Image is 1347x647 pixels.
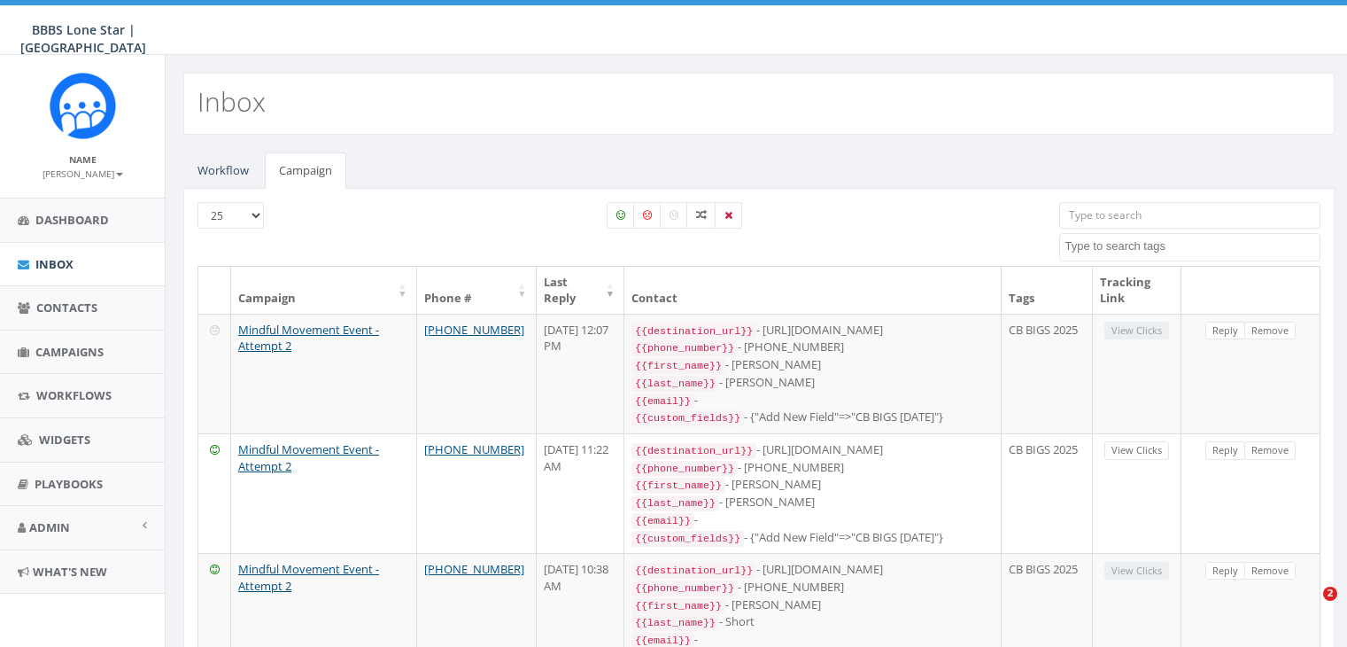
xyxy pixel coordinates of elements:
[238,441,379,474] a: Mindful Movement Event - Attempt 2
[631,392,994,409] div: -
[631,340,738,356] code: {{phone_number}}
[537,314,624,433] td: [DATE] 12:07 PM
[35,476,103,492] span: Playbooks
[631,495,719,511] code: {{last_name}}
[631,494,994,511] div: - [PERSON_NAME]
[631,529,994,547] div: - {"Add New Field"=>"CB BIGS [DATE]"}
[631,615,719,631] code: {{last_name}}
[631,476,994,494] div: - [PERSON_NAME]
[197,87,266,116] h2: Inbox
[631,531,744,547] code: {{custom_fields}}
[631,358,725,374] code: {{first_name}}
[631,461,738,477] code: {{phone_number}}
[43,165,123,181] a: [PERSON_NAME]
[607,202,635,229] label: Positive
[29,519,70,535] span: Admin
[1093,267,1181,314] th: Tracking Link
[631,339,994,356] div: - [PHONE_NUMBER]
[231,267,417,314] th: Campaign: activate to sort column ascending
[1205,322,1245,340] a: Reply
[424,322,524,338] a: [PHONE_NUMBER]
[631,581,738,596] code: {{phone_number}}
[537,267,624,314] th: Last Reply: activate to sort column ascending
[1104,441,1169,460] a: View Clicks
[631,563,756,579] code: {{destination_url}}
[631,511,994,529] div: -
[69,153,97,166] small: Name
[633,202,662,229] label: Negative
[624,267,1002,314] th: Contact
[631,598,725,614] code: {{first_name}}
[424,561,524,577] a: [PHONE_NUMBER]
[537,433,624,553] td: [DATE] 11:22 AM
[1205,441,1245,460] a: Reply
[1323,587,1337,601] span: 2
[715,202,742,229] label: Removed
[631,441,994,459] div: - [URL][DOMAIN_NAME]
[1244,441,1296,460] a: Remove
[1002,433,1093,553] td: CB BIGS 2025
[1244,322,1296,340] a: Remove
[265,152,346,189] a: Campaign
[20,21,146,56] span: BBBS Lone Star | [GEOGRAPHIC_DATA]
[1244,562,1296,581] a: Remove
[1287,587,1329,629] iframe: Intercom live chat
[631,596,994,614] div: - [PERSON_NAME]
[36,387,112,403] span: Workflows
[33,564,107,580] span: What's New
[50,73,116,139] img: Rally_Corp_Icon.png
[183,152,263,189] a: Workflow
[424,441,524,457] a: [PHONE_NUMBER]
[631,561,994,579] div: - [URL][DOMAIN_NAME]
[631,376,719,392] code: {{last_name}}
[631,374,994,392] div: - [PERSON_NAME]
[35,344,104,360] span: Campaigns
[631,322,994,339] div: - [URL][DOMAIN_NAME]
[1059,202,1320,229] input: Type to search
[35,212,109,228] span: Dashboard
[631,409,994,426] div: - {"Add New Field"=>"CB BIGS [DATE]"}
[631,613,994,631] div: - Short
[238,561,379,594] a: Mindful Movement Event - Attempt 2
[39,432,90,448] span: Widgets
[417,267,537,314] th: Phone #: activate to sort column ascending
[1064,238,1320,254] textarea: Search
[1002,314,1093,433] td: CB BIGS 2025
[1205,562,1245,581] a: Reply
[238,322,379,355] a: Mindful Movement Event - Attempt 2
[686,202,716,229] label: Mixed
[631,579,994,596] div: - [PHONE_NUMBER]
[631,459,994,477] div: - [PHONE_NUMBER]
[631,513,694,529] code: {{email}}
[43,168,123,180] small: [PERSON_NAME]
[631,323,756,339] code: {{destination_url}}
[631,356,994,374] div: - [PERSON_NAME]
[631,478,725,494] code: {{first_name}}
[631,394,694,409] code: {{email}}
[1002,267,1093,314] th: Tags
[660,202,688,229] label: Neutral
[631,410,744,426] code: {{custom_fields}}
[36,300,97,316] span: Contacts
[631,443,756,459] code: {{destination_url}}
[35,256,74,272] span: Inbox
